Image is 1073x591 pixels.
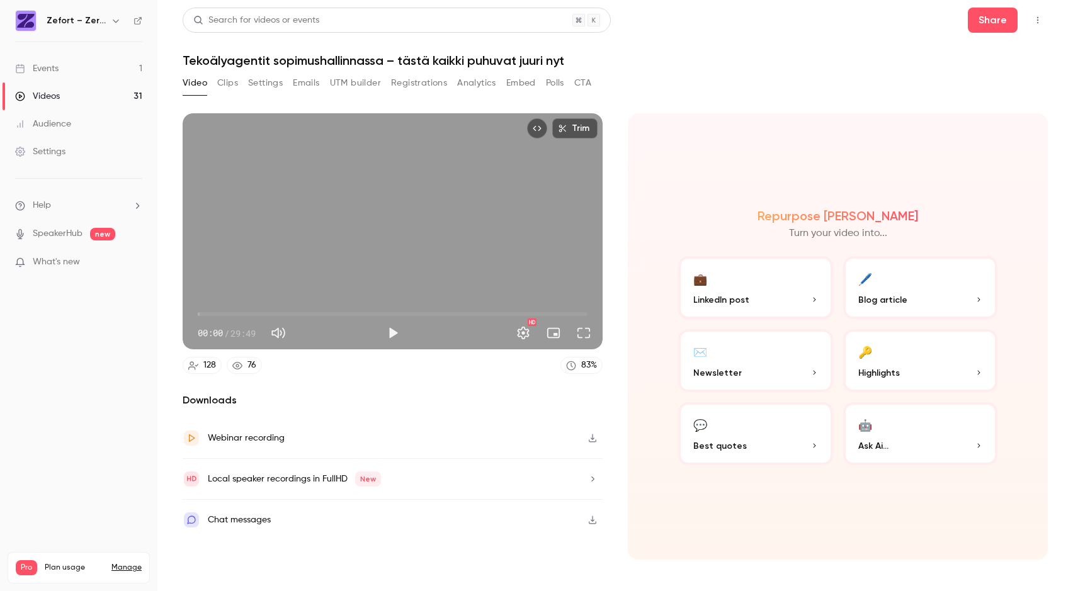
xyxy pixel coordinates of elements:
span: New [355,471,381,487]
button: 🔑Highlights [843,329,998,392]
button: Video [183,73,207,93]
span: What's new [33,256,80,269]
h6: Zefort – Zero-Effort Contract Management [47,14,106,27]
button: 🤖Ask Ai... [843,402,998,465]
h1: Tekoälyagentit sopimushallinnassa – tästä kaikki puhuvat juuri nyt [183,53,1048,68]
button: Top Bar Actions [1028,10,1048,30]
button: Clips [217,73,238,93]
div: Audience [15,118,71,130]
button: Share [968,8,1018,33]
button: CTA [574,73,591,93]
span: Help [33,199,51,212]
span: Best quotes [693,439,747,453]
button: Turn on miniplayer [541,320,566,346]
button: Analytics [457,73,496,93]
a: 83% [560,357,603,374]
span: Ask Ai... [858,439,888,453]
button: ✉️Newsletter [678,329,833,392]
span: new [90,228,115,240]
span: Highlights [858,366,900,380]
h2: Downloads [183,393,603,408]
a: Manage [111,563,142,573]
a: SpeakerHub [33,227,82,240]
iframe: Noticeable Trigger [127,257,142,268]
button: Play [380,320,406,346]
div: Chat messages [208,512,271,527]
button: 💼LinkedIn post [678,256,833,319]
a: 76 [227,357,262,374]
div: Webinar recording [208,431,285,446]
li: help-dropdown-opener [15,199,142,212]
button: Settings [511,320,536,346]
button: Polls [546,73,564,93]
p: Turn your video into... [789,226,887,241]
div: 💼 [693,269,707,288]
span: / [224,327,229,340]
button: Trim [552,118,598,138]
div: Events [15,62,59,75]
button: Emails [293,73,319,93]
img: Zefort – Zero-Effort Contract Management [16,11,36,31]
button: 💬Best quotes [678,402,833,465]
div: ✉️ [693,342,707,361]
div: Videos [15,90,60,103]
div: HD [528,318,536,326]
span: Blog article [858,293,907,307]
span: Plan usage [45,563,104,573]
span: Pro [16,560,37,575]
span: 29:49 [230,327,256,340]
div: 🤖 [858,415,872,434]
button: 🖊️Blog article [843,256,998,319]
div: 128 [203,359,216,372]
button: UTM builder [330,73,381,93]
h2: Repurpose [PERSON_NAME] [758,208,918,223]
div: 76 [247,359,256,372]
span: LinkedIn post [693,293,749,307]
div: 💬 [693,415,707,434]
span: 00:00 [198,327,223,340]
button: Mute [266,320,291,346]
button: Embed video [527,118,547,138]
div: 🔑 [858,342,872,361]
div: 83 % [581,359,597,372]
div: 00:00 [198,327,256,340]
div: Search for videos or events [193,14,319,27]
button: Registrations [391,73,447,93]
div: 🖊️ [858,269,872,288]
a: 128 [183,357,222,374]
div: Local speaker recordings in FullHD [208,471,381,487]
button: Settings [248,73,283,93]
div: Settings [15,145,65,158]
button: Embed [506,73,536,93]
button: Full screen [571,320,596,346]
span: Newsletter [693,366,742,380]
